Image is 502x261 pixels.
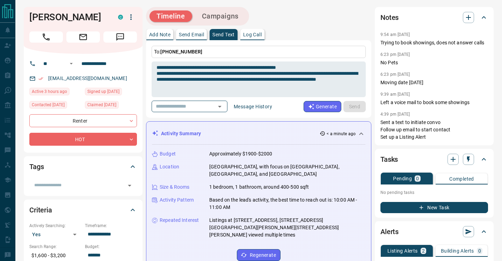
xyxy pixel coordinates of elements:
[152,46,366,58] p: To:
[160,196,194,204] p: Activity Pattern
[380,223,488,240] div: Alerts
[380,99,488,106] p: Left a voice mail to book some showings
[387,248,418,253] p: Listing Alerts
[380,79,488,86] p: Moving date [DATE]
[380,12,399,23] h2: Notes
[160,217,199,224] p: Repeated Interest
[29,161,44,172] h2: Tags
[209,183,309,191] p: 1 bedroom, 1 bathroom, around 400-500 sqft
[380,119,488,141] p: Sent a text to initiate convo Follow up email to start contact Set up a Listing Alert
[195,10,246,22] button: Campaigns
[38,76,43,81] svg: Email Verified
[160,163,179,171] p: Location
[29,31,63,43] span: Call
[29,223,81,229] p: Actively Searching:
[87,88,119,95] span: Signed up [DATE]
[152,127,365,140] div: Activity Summary< a minute ago
[160,183,190,191] p: Size & Rooms
[29,101,81,111] div: Thu Sep 11 2025
[380,151,488,168] div: Tasks
[32,88,67,95] span: Active 3 hours ago
[422,248,425,253] p: 2
[29,158,137,175] div: Tags
[85,101,137,111] div: Mon Jul 21 2025
[243,32,262,37] p: Log Call
[87,101,116,108] span: Claimed [DATE]
[327,131,356,137] p: < a minute ago
[230,101,276,112] button: Message History
[380,92,410,97] p: 9:39 am [DATE]
[85,244,137,250] p: Budget:
[160,49,202,55] span: [PHONE_NUMBER]
[441,248,474,253] p: Building Alerts
[237,249,281,261] button: Regenerate
[29,114,137,127] div: Renter
[478,248,481,253] p: 0
[118,15,123,20] div: condos.ca
[67,59,75,68] button: Open
[212,32,235,37] p: Send Text
[161,130,201,137] p: Activity Summary
[380,226,399,237] h2: Alerts
[380,39,488,46] p: Trying to book showings, does not answer calls
[209,150,272,158] p: Approximately $1900-$2000
[29,88,81,97] div: Sat Sep 13 2025
[393,176,412,181] p: Pending
[29,229,81,240] div: Yes
[380,187,488,198] p: No pending tasks
[85,88,137,97] div: Mon Jul 21 2025
[32,101,65,108] span: Contacted [DATE]
[179,32,204,37] p: Send Email
[103,31,137,43] span: Message
[380,9,488,26] div: Notes
[85,223,137,229] p: Timeframe:
[380,202,488,213] button: New Task
[209,196,365,211] p: Based on the lead's activity, the best time to reach out is: 10:00 AM - 11:00 AM
[209,163,365,178] p: [GEOGRAPHIC_DATA], with focus on [GEOGRAPHIC_DATA], [GEOGRAPHIC_DATA], and [GEOGRAPHIC_DATA]
[449,176,474,181] p: Completed
[125,181,134,190] button: Open
[29,244,81,250] p: Search Range:
[150,10,192,22] button: Timeline
[66,31,100,43] span: Email
[380,154,398,165] h2: Tasks
[29,204,52,216] h2: Criteria
[380,32,410,37] p: 9:54 am [DATE]
[380,112,410,117] p: 4:39 pm [DATE]
[29,202,137,218] div: Criteria
[304,101,341,112] button: Generate
[29,133,137,146] div: HOT
[215,102,225,111] button: Open
[160,150,176,158] p: Budget
[48,75,127,81] a: [EMAIL_ADDRESS][DOMAIN_NAME]
[209,217,365,239] p: Listings at [STREET_ADDRESS], [STREET_ADDRESS][GEOGRAPHIC_DATA][PERSON_NAME][STREET_ADDRESS][PERS...
[380,52,410,57] p: 6:23 pm [DATE]
[380,59,488,66] p: No Pets
[29,12,108,23] h1: [PERSON_NAME]
[380,72,410,77] p: 6:23 pm [DATE]
[416,176,419,181] p: 0
[149,32,170,37] p: Add Note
